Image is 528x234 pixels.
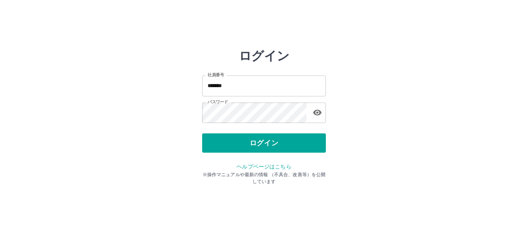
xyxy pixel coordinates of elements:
label: 社員番号 [208,72,224,78]
h2: ログイン [239,49,290,63]
button: ログイン [202,133,326,153]
a: ヘルプページはこちら [237,163,291,170]
p: ※操作マニュアルや最新の情報 （不具合、改善等）を公開しています [202,171,326,185]
label: パスワード [208,99,228,105]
